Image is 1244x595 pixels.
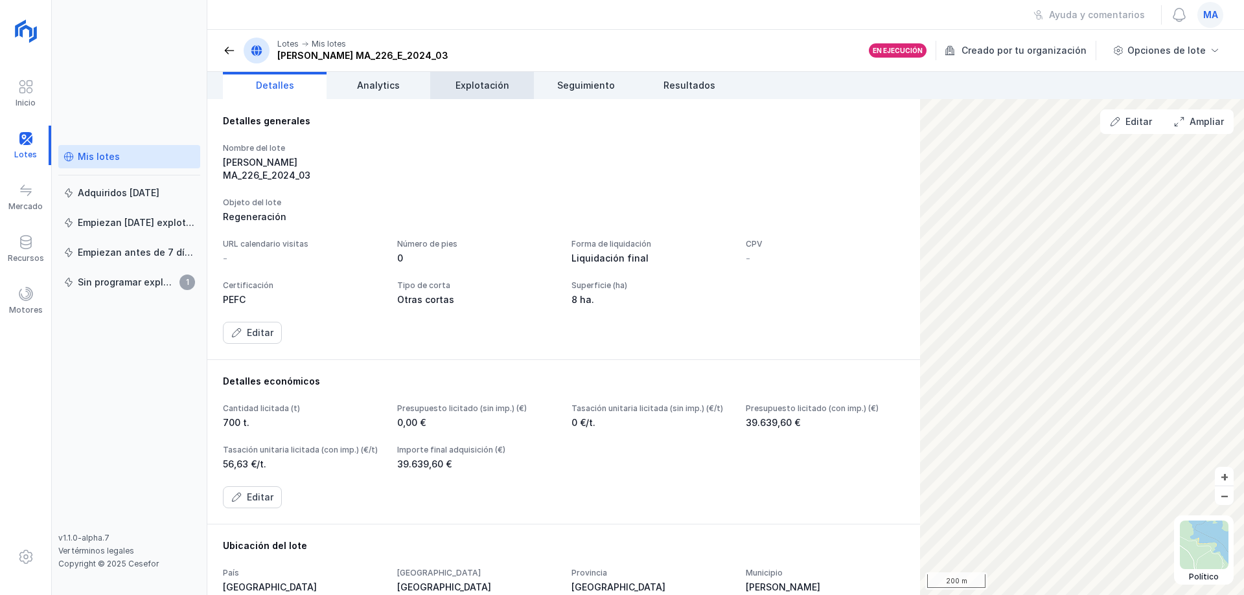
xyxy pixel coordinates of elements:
span: Seguimiento [557,79,615,92]
div: 39.639,60 € [397,458,556,471]
div: Mercado [8,201,43,212]
div: 39.639,60 € [746,416,904,429]
button: Editar [223,322,282,344]
span: ma [1203,8,1218,21]
div: PEFC [223,293,382,306]
span: Resultados [663,79,715,92]
div: 0 €/t. [571,416,730,429]
div: País [223,568,382,578]
div: Tasación unitaria licitada (sin imp.) (€/t) [571,403,730,414]
div: Editar [247,326,273,339]
div: Otras cortas [397,293,556,306]
div: Provincia [571,568,730,578]
div: [PERSON_NAME] MA_226_E_2024_03 [277,49,448,62]
div: Tipo de corta [397,280,556,291]
a: Explotación [430,72,534,99]
div: Mis lotes [312,39,346,49]
div: Editar [1125,115,1152,128]
div: Forma de liquidación [571,239,730,249]
div: Ubicación del lote [223,539,904,552]
div: Empiezan [DATE] explotación [78,216,195,229]
div: Ayuda y comentarios [1049,8,1145,21]
div: Detalles generales [223,115,904,128]
div: Cantidad licitada (t) [223,403,382,414]
div: CPV [746,239,904,249]
div: Motores [9,305,43,315]
div: Político [1180,572,1228,582]
button: Editar [1101,111,1160,133]
div: Lotes [277,39,299,49]
div: Recursos [8,253,44,264]
a: Ver términos legales [58,546,134,556]
span: 1 [179,275,195,290]
button: – [1215,486,1234,505]
img: political.webp [1180,521,1228,569]
div: - [223,252,227,265]
button: Editar [223,486,282,508]
div: Regeneración [223,210,904,223]
div: v1.1.0-alpha.7 [58,533,200,543]
div: Municipio [746,568,904,578]
a: Adquiridos [DATE] [58,181,200,205]
div: [GEOGRAPHIC_DATA] [571,581,730,594]
div: Tasación unitaria licitada (con imp.) (€/t) [223,445,382,455]
div: [PERSON_NAME] [746,581,904,594]
div: 56,63 €/t. [223,458,382,471]
div: Presupuesto licitado (sin imp.) (€) [397,403,556,414]
div: 8 ha. [571,293,730,306]
a: Mis lotes [58,145,200,168]
div: En ejecución [873,46,923,55]
span: Analytics [357,79,400,92]
div: [GEOGRAPHIC_DATA] [397,581,556,594]
a: Seguimiento [534,72,638,99]
a: Empiezan [DATE] explotación [58,211,200,234]
div: [GEOGRAPHIC_DATA] [397,568,556,578]
div: Sin programar explotación [78,276,176,289]
div: Certificación [223,280,382,291]
div: Objeto del lote [223,197,904,208]
div: Nombre del lote [223,143,382,153]
a: Analytics [327,72,430,99]
div: Adquiridos [DATE] [78,186,159,199]
button: + [1215,467,1234,486]
div: Superficie (ha) [571,280,730,291]
a: Empiezan antes de 7 días [58,241,200,264]
div: Editar [247,491,273,504]
div: Ampliar [1190,115,1224,128]
div: - [746,252,750,265]
div: 0 [397,252,556,265]
a: Resultados [638,72,741,99]
span: Explotación [455,79,509,92]
div: [GEOGRAPHIC_DATA] [223,581,382,594]
div: 700 t. [223,416,382,429]
span: Detalles [256,79,294,92]
div: Empiezan antes de 7 días [78,246,195,259]
div: Liquidación final [571,252,730,265]
div: Copyright © 2025 Cesefor [58,559,200,569]
div: Creado por tu organización [945,41,1098,60]
div: [PERSON_NAME] MA_226_E_2024_03 [223,156,382,182]
button: Ampliar [1166,111,1232,133]
div: Opciones de lote [1127,44,1206,57]
img: logoRight.svg [10,15,42,47]
button: Ayuda y comentarios [1025,4,1153,26]
div: 0,00 € [397,416,556,429]
div: Detalles económicos [223,375,904,388]
div: Mis lotes [78,150,120,163]
a: Sin programar explotación1 [58,271,200,294]
div: Presupuesto licitado (con imp.) (€) [746,403,904,414]
div: Importe final adquisición (€) [397,445,556,455]
div: Número de pies [397,239,556,249]
a: Detalles [223,72,327,99]
div: URL calendario visitas [223,239,382,249]
div: Inicio [16,98,36,108]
